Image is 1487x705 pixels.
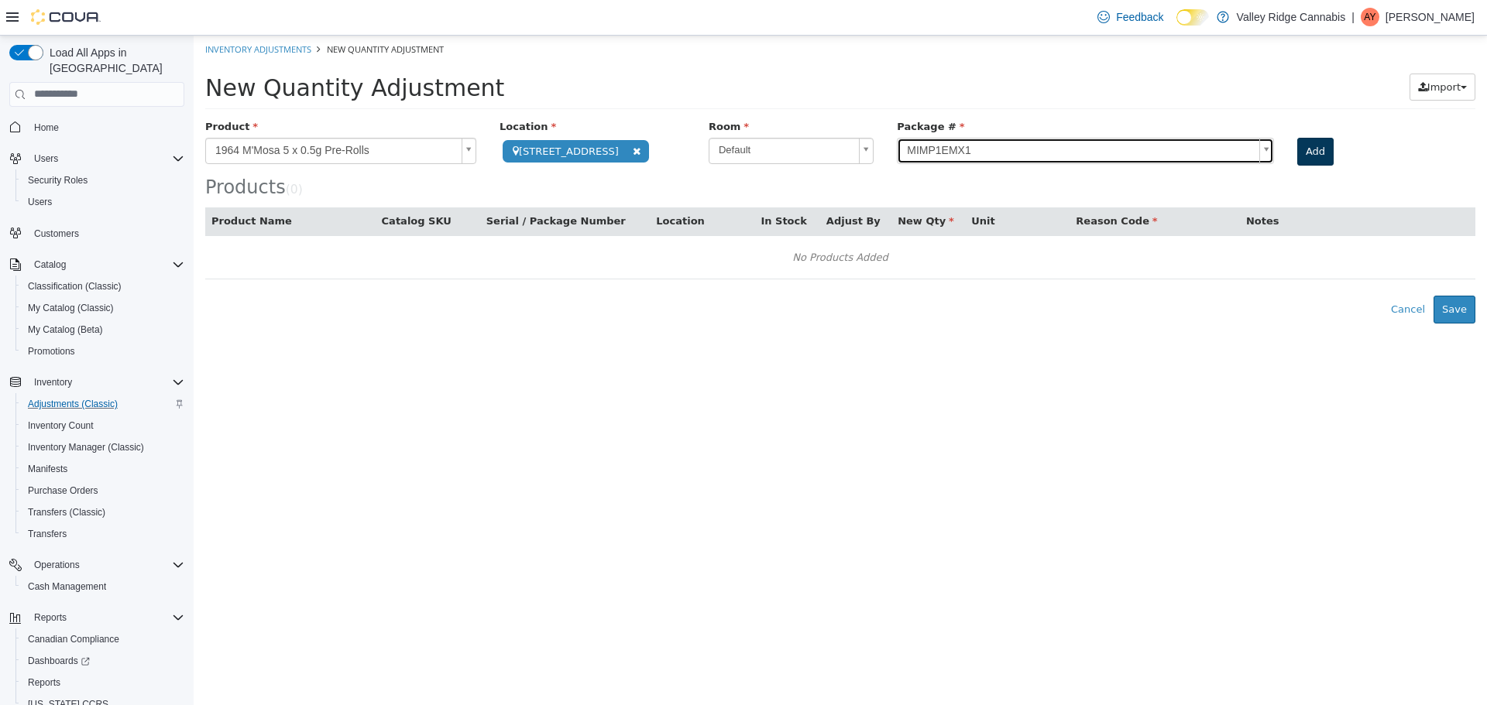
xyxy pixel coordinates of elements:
span: Dashboards [22,652,184,670]
button: Purchase Orders [15,480,191,501]
a: Cash Management [22,577,112,596]
span: 1964 M'Mosa 5 x 0.5g Pre-Rolls [12,103,262,128]
a: Manifests [22,460,74,478]
span: Home [28,118,184,137]
button: My Catalog (Classic) [15,297,191,319]
span: Inventory Count [22,416,184,435]
a: Inventory Adjustments [12,8,118,19]
span: Customers [34,228,79,240]
span: Transfers [22,525,184,543]
a: My Catalog (Classic) [22,299,120,317]
span: Cash Management [28,580,106,593]
button: Cancel [1189,260,1240,288]
button: Serial / Package Number [293,178,435,193]
button: Home [3,116,191,139]
span: Feedback [1116,9,1163,25]
button: Product Name [18,178,101,193]
a: MIMP1EMX1 [703,102,1080,128]
button: In Stock [567,178,616,193]
button: Promotions [15,341,191,362]
p: Valley Ridge Cannabis [1237,8,1346,26]
span: Canadian Compliance [22,630,184,649]
span: Security Roles [28,174,88,187]
div: No Products Added [22,210,1272,234]
button: Cash Management [15,576,191,597]
span: Package # [703,85,771,97]
button: Operations [28,556,86,574]
span: Room [515,85,555,97]
button: Catalog SKU [188,178,261,193]
span: Operations [34,559,80,571]
button: Reports [28,608,73,627]
button: Import [1216,38,1282,66]
button: Catalog [28,255,72,274]
span: Transfers (Classic) [22,503,184,522]
span: Reports [34,611,67,624]
span: Promotions [22,342,184,361]
button: Users [3,148,191,169]
button: Inventory Manager (Classic) [15,436,191,458]
a: 1964 M'Mosa 5 x 0.5g Pre-Rolls [12,102,283,128]
p: | [1351,8,1355,26]
span: AY [1364,8,1375,26]
span: Catalog [34,258,66,271]
a: Inventory Manager (Classic) [22,438,150,457]
button: Location [462,178,513,193]
span: My Catalog (Classic) [28,302,114,314]
span: Inventory [28,373,184,392]
span: Reason Code [882,180,963,191]
span: New Quantity Adjustment [133,8,250,19]
span: Operations [28,556,184,574]
a: Classification (Classic) [22,277,128,296]
span: Import [1234,46,1267,57]
p: [PERSON_NAME] [1386,8,1475,26]
button: My Catalog (Beta) [15,319,191,341]
button: Reports [3,607,191,628]
a: Adjustments (Classic) [22,395,124,413]
span: Inventory Manager (Classic) [22,438,184,457]
span: Reports [28,608,184,627]
span: Products [12,141,92,163]
span: Adjustments (Classic) [28,398,118,410]
span: Location [306,85,362,97]
button: Inventory [28,373,78,392]
button: Inventory Count [15,415,191,436]
span: Users [28,196,52,208]
button: Customers [3,222,191,245]
a: Canadian Compliance [22,630,125,649]
span: Users [22,193,184,211]
button: Save [1240,260,1282,288]
a: Users [22,193,58,211]
span: Transfers [28,528,67,540]
button: Transfers (Classic) [15,501,191,523]
a: Transfers [22,525,73,543]
span: Customers [28,224,184,243]
span: Canadian Compliance [28,633,119,645]
span: Reports [22,673,184,692]
a: Reports [22,673,67,692]
span: Manifests [22,460,184,478]
button: Manifests [15,458,191,480]
span: New Qty [704,180,761,191]
button: Users [15,191,191,213]
img: Cova [31,9,101,25]
span: Default [516,103,659,127]
button: Transfers [15,523,191,545]
span: My Catalog (Classic) [22,299,184,317]
button: Security Roles [15,169,191,191]
button: Classification (Classic) [15,275,191,297]
span: My Catalog (Beta) [28,323,103,336]
span: 0 [97,147,105,161]
span: Purchase Orders [28,484,98,497]
button: Canadian Compliance [15,628,191,650]
button: Notes [1053,178,1088,193]
span: Purchase Orders [22,481,184,500]
span: MIMP1EMX1 [704,103,1059,128]
span: Inventory [34,376,72,388]
a: Customers [28,224,85,243]
span: My Catalog (Beta) [22,320,184,339]
span: Manifests [28,463,67,475]
span: Classification (Classic) [28,280,122,293]
button: Unit [778,178,804,193]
